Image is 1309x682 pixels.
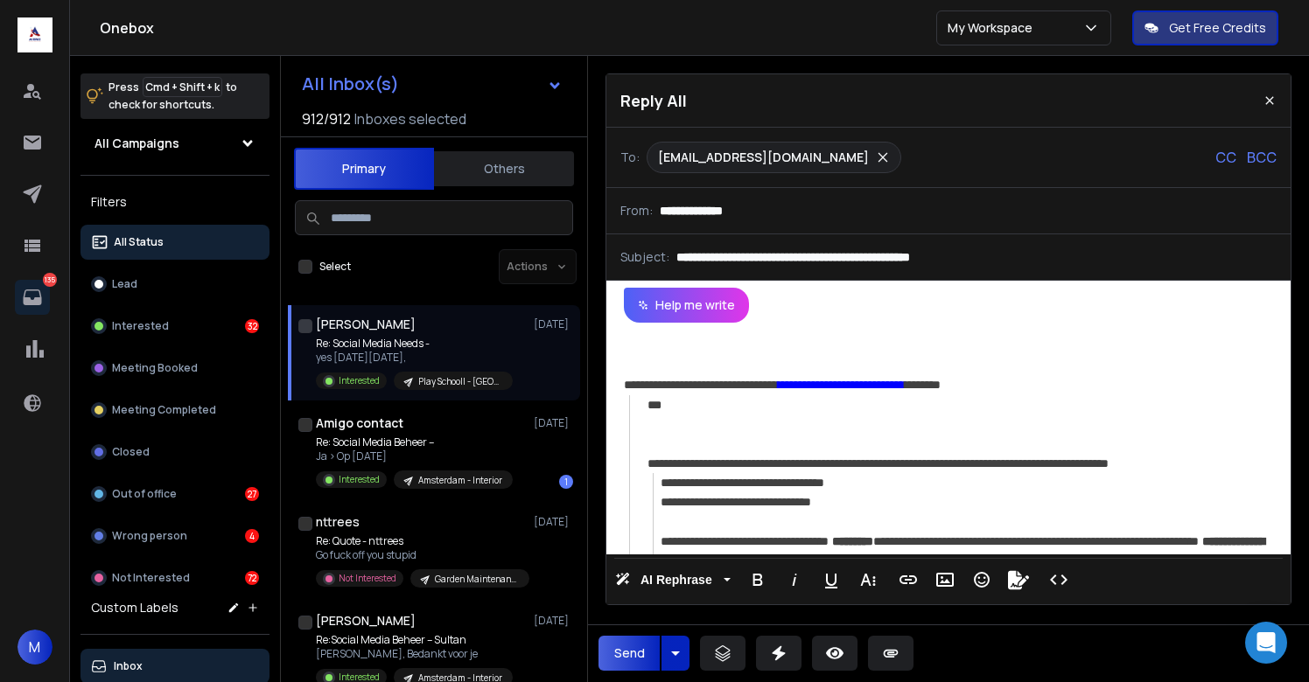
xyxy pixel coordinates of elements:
[112,571,190,585] p: Not Interested
[80,351,269,386] button: Meeting Booked
[434,150,574,188] button: Others
[112,319,169,333] p: Interested
[316,435,513,449] p: Re: Social Media Beheer –
[316,548,526,562] p: Go fuck off you stupid
[80,518,269,553] button: Wrong person4
[620,202,653,219] p: From:
[316,316,416,333] h1: [PERSON_NAME]
[815,562,848,597] button: Underline (⌘U)
[598,636,660,671] button: Send
[302,108,351,129] span: 912 / 912
[80,435,269,470] button: Closed
[288,66,577,101] button: All Inbox(s)
[112,403,216,417] p: Meeting Completed
[339,473,380,486] p: Interested
[339,572,396,585] p: Not Interested
[80,126,269,161] button: All Campaigns
[928,562,962,597] button: Insert Image (⌘P)
[80,267,269,302] button: Lead
[114,659,143,673] p: Inbox
[534,317,573,331] p: [DATE]
[17,630,52,665] button: M
[94,135,179,152] h1: All Campaigns
[319,260,351,274] label: Select
[316,414,403,432] h1: Amigo contact
[339,374,380,387] p: Interested
[80,190,269,214] h3: Filters
[559,475,573,489] div: 1
[658,149,869,166] p: [EMAIL_ADDRESS][DOMAIN_NAME]
[316,612,416,630] h1: [PERSON_NAME]
[1245,622,1287,664] div: Open Intercom Messenger
[612,562,734,597] button: AI Rephrase
[1247,147,1277,168] p: BCC
[534,614,573,628] p: [DATE]
[302,75,399,93] h1: All Inbox(s)
[316,534,526,548] p: Re: Quote - nttrees
[112,361,198,375] p: Meeting Booked
[1215,147,1236,168] p: CC
[80,309,269,344] button: Interested32
[851,562,885,597] button: More Text
[316,351,513,365] p: yes [DATE][DATE],
[435,573,519,586] p: Garden Maintenance - [GEOGRAPHIC_DATA]
[1169,19,1266,37] p: Get Free Credits
[245,319,259,333] div: 32
[316,513,360,531] h1: nttrees
[15,280,50,315] a: 135
[778,562,811,597] button: Italic (⌘I)
[316,449,513,463] p: Ja > Op [DATE]
[143,77,222,97] span: Cmd + Shift + k
[245,571,259,585] div: 72
[354,108,466,129] h3: Inboxes selected
[1132,10,1278,45] button: Get Free Credits
[418,474,502,487] p: Amsterdam - Interior
[624,288,749,323] button: Help me write
[294,148,434,190] button: Primary
[620,149,640,166] p: To:
[80,477,269,511] button: Out of office27
[620,248,669,266] p: Subject:
[316,633,513,647] p: Re:Social Media Beheer – Sultan
[965,562,998,597] button: Emoticons
[80,393,269,428] button: Meeting Completed
[1002,562,1035,597] button: Signature
[112,445,150,459] p: Closed
[80,560,269,595] button: Not Interested72
[114,235,164,249] p: All Status
[245,487,259,501] div: 27
[741,562,774,597] button: Bold (⌘B)
[108,79,237,114] p: Press to check for shortcuts.
[534,416,573,430] p: [DATE]
[80,225,269,260] button: All Status
[534,515,573,529] p: [DATE]
[316,647,513,661] p: [PERSON_NAME], Bedankt voor je
[637,573,716,588] span: AI Rephrase
[112,529,187,543] p: Wrong person
[43,273,57,287] p: 135
[418,375,502,388] p: Play Schooll - [GEOGRAPHIC_DATA]
[91,599,178,616] h3: Custom Labels
[112,277,137,291] p: Lead
[245,529,259,543] div: 4
[316,337,513,351] p: Re: Social Media Needs -
[17,17,52,52] img: logo
[892,562,925,597] button: Insert Link (⌘K)
[100,17,936,38] h1: Onebox
[1042,562,1075,597] button: Code View
[620,88,687,113] p: Reply All
[112,487,177,501] p: Out of office
[948,19,1039,37] p: My Workspace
